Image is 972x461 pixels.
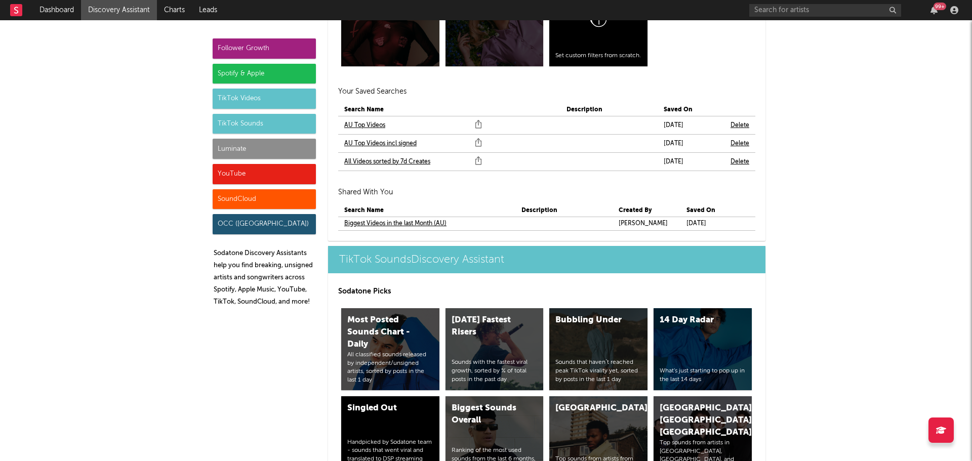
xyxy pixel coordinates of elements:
a: All Videos sorted by 7d Creates [344,156,430,168]
div: What's just starting to pop up in the last 14 days [660,367,746,384]
a: 14 Day RadarWhat's just starting to pop up in the last 14 days [654,308,752,390]
div: Set custom filters from scratch. [555,52,641,60]
div: Follower Growth [213,38,316,59]
div: Biggest Sounds Overall [452,402,520,427]
div: Most Posted Sounds Chart - Daily [347,314,416,351]
div: [GEOGRAPHIC_DATA], [GEOGRAPHIC_DATA], [GEOGRAPHIC_DATA] [660,402,728,439]
td: [DATE] [658,153,724,171]
div: Singled Out [347,402,416,414]
h2: Your Saved Searches [338,86,755,98]
div: TikTok Videos [213,89,316,109]
th: Created By [613,204,680,217]
td: Delete [724,135,755,153]
div: Sounds that haven’t reached peak TikTok virality yet, sorted by posts in the last 1 day [555,358,641,384]
div: Luminate [213,139,316,159]
div: YouTube [213,164,316,184]
div: Sounds with the fastest viral growth, sorted by % of total posts in the past day [452,358,538,384]
a: AU Top Videos incl signed [344,138,417,150]
div: All classified sounds released by independent/unsigned artists, sorted by posts in the last 1 day [347,351,433,385]
td: [DATE] [658,135,724,153]
div: [DATE] Fastest Risers [452,314,520,339]
div: 14 Day Radar [660,314,728,326]
a: TikTok SoundsDiscovery Assistant [328,246,765,273]
th: Saved On [680,204,747,217]
div: Spotify & Apple [213,64,316,84]
th: Search Name [338,204,515,217]
div: 99 + [934,3,946,10]
a: Biggest Videos in the last Month (AU) [344,218,447,230]
a: [DATE] Fastest RisersSounds with the fastest viral growth, sorted by % of total posts in the past... [445,308,544,390]
td: [PERSON_NAME] [613,217,680,230]
div: [GEOGRAPHIC_DATA] [555,402,624,414]
p: Sodatone Picks [338,285,755,298]
a: Most Posted Sounds Chart - DailyAll classified sounds released by independent/unsigned artists, s... [341,308,439,390]
input: Search for artists [749,4,901,17]
p: Sodatone Discovery Assistants help you find breaking, unsigned artists and songwriters across Spo... [214,247,316,308]
div: OCC ([GEOGRAPHIC_DATA]) [213,214,316,234]
td: Delete [724,116,755,135]
td: [DATE] [658,116,724,135]
div: SoundCloud [213,189,316,209]
th: Description [515,204,613,217]
div: TikTok Sounds [213,114,316,134]
th: Description [560,104,658,116]
a: AU Top Videos [344,119,385,132]
h2: Shared With You [338,186,755,198]
th: Search Name [338,104,560,116]
td: Delete [724,153,755,171]
div: Bubbling Under [555,314,624,326]
a: Bubbling UnderSounds that haven’t reached peak TikTok virality yet, sorted by posts in the last 1... [549,308,647,390]
td: [DATE] [680,217,747,230]
button: 99+ [930,6,938,14]
th: Saved On [658,104,724,116]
